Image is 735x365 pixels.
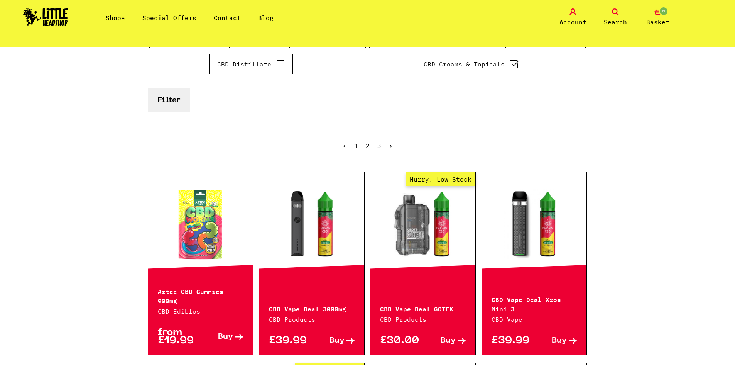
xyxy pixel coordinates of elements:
span: Buy [441,337,456,345]
img: Little Head Shop Logo [23,8,68,26]
span: Buy [329,337,345,345]
p: from £19.99 [158,329,201,345]
a: Buy [200,329,243,345]
a: Shop [106,14,125,22]
p: CBD Vape Deal 3000mg [269,304,355,313]
span: 1 [354,142,358,149]
a: 2 [366,142,370,149]
a: Blog [258,14,274,22]
label: CBD Creams & Topicals [424,59,518,69]
li: « Previous [343,143,346,149]
a: Buy [423,337,466,345]
a: Buy [312,337,355,345]
p: £30.00 [380,337,423,345]
span: Hurry! Low Stock [406,172,475,186]
button: Filter [148,88,190,112]
p: CBD Vape Deal Xros Mini 3 [492,294,577,313]
p: £39.99 [269,337,312,345]
span: Basket [646,17,669,27]
p: £39.99 [492,337,534,345]
p: CBD Edibles [158,307,243,316]
p: CBD Products [380,315,466,324]
p: Aztec CBD Gummies 900mg [158,286,243,305]
a: Contact [214,14,241,22]
a: 3 [377,142,381,149]
a: Next » [389,142,393,149]
span: Buy [552,337,567,345]
span: 0 [659,7,668,16]
span: Account [559,17,586,27]
label: CBD Distillate [217,59,285,69]
span: Search [604,17,627,27]
p: CBD Vape Deal GOTEK [380,304,466,313]
a: 0 Basket [639,8,677,27]
a: Special Offers [142,14,196,22]
span: Buy [218,333,233,341]
a: Buy [534,337,577,345]
p: CBD Vape [492,315,577,324]
span: ‹ [343,142,346,149]
a: Search [596,8,635,27]
a: Hurry! Low Stock [370,186,475,263]
p: CBD Products [269,315,355,324]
